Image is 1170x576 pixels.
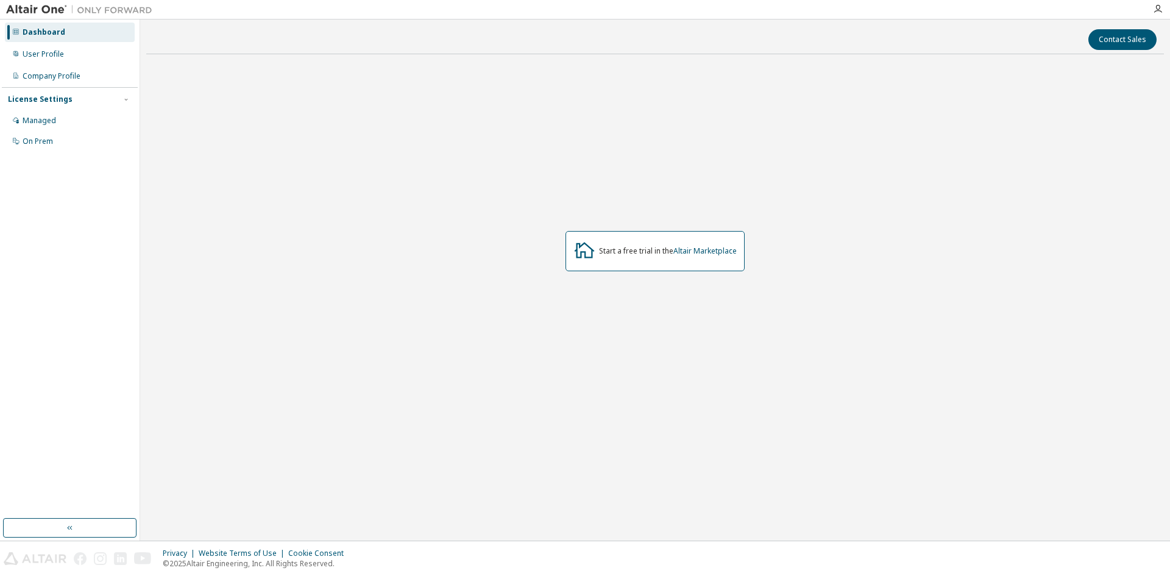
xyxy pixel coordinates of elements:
[4,552,66,565] img: altair_logo.svg
[114,552,127,565] img: linkedin.svg
[673,246,737,256] a: Altair Marketplace
[163,549,199,558] div: Privacy
[23,49,64,59] div: User Profile
[23,71,80,81] div: Company Profile
[1088,29,1157,50] button: Contact Sales
[8,94,73,104] div: License Settings
[199,549,288,558] div: Website Terms of Use
[6,4,158,16] img: Altair One
[288,549,351,558] div: Cookie Consent
[163,558,351,569] p: © 2025 Altair Engineering, Inc. All Rights Reserved.
[23,137,53,146] div: On Prem
[599,246,737,256] div: Start a free trial in the
[74,552,87,565] img: facebook.svg
[94,552,107,565] img: instagram.svg
[134,552,152,565] img: youtube.svg
[23,27,65,37] div: Dashboard
[23,116,56,126] div: Managed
